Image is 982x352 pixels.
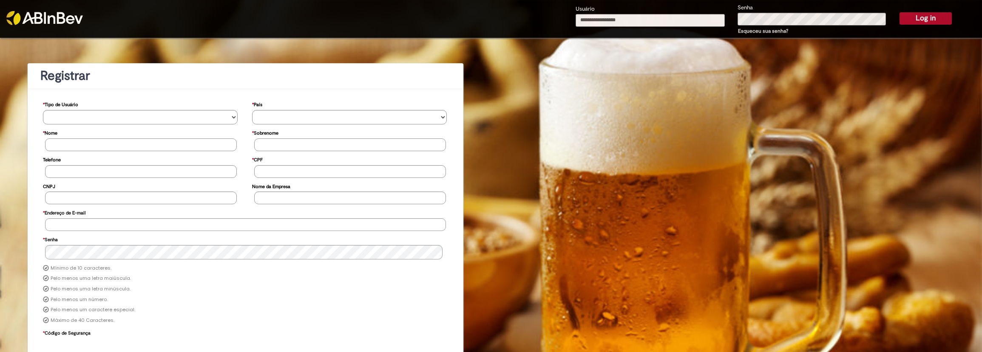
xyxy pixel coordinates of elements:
button: Log in [900,12,952,24]
label: Nome [43,126,57,138]
label: Código de Segurança [43,326,91,338]
img: ABInbev-white.png [6,11,83,25]
h1: Registrar [40,69,451,83]
label: Pelo menos um caractere especial. [51,307,135,313]
label: Pelo menos uma letra minúscula. [51,286,131,293]
label: Máximo de 40 Caracteres. [51,317,114,324]
a: Esqueceu sua senha? [738,28,788,34]
label: Telefone [43,153,61,165]
label: Usuário [576,5,595,13]
label: Senha [738,4,753,12]
label: Pelo menos um número. [51,296,108,303]
label: Mínimo de 10 caracteres. [51,265,111,272]
label: Pelo menos uma letra maiúscula. [51,275,131,282]
label: País [252,98,262,110]
label: Sobrenome [252,126,278,138]
label: Tipo de Usuário [43,98,78,110]
label: CPF [252,153,263,165]
label: CNPJ [43,180,55,192]
label: Nome da Empresa [252,180,290,192]
label: Endereço de E-mail [43,206,85,218]
label: Senha [43,233,58,245]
